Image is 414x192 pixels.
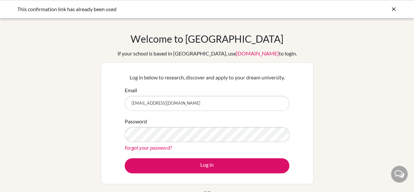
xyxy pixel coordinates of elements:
[15,5,28,11] span: Help
[125,144,172,151] a: Forgot your password?
[125,158,289,173] button: Log in
[131,33,283,45] h1: Welcome to [GEOGRAPHIC_DATA]
[236,50,279,56] a: [DOMAIN_NAME]
[117,50,297,57] div: If your school is based in [GEOGRAPHIC_DATA], use to login.
[17,5,299,13] div: This confirmation link has already been used
[125,74,289,81] p: Log in below to research, discover and apply to your dream university.
[125,117,147,125] label: Password
[125,86,137,94] label: Email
